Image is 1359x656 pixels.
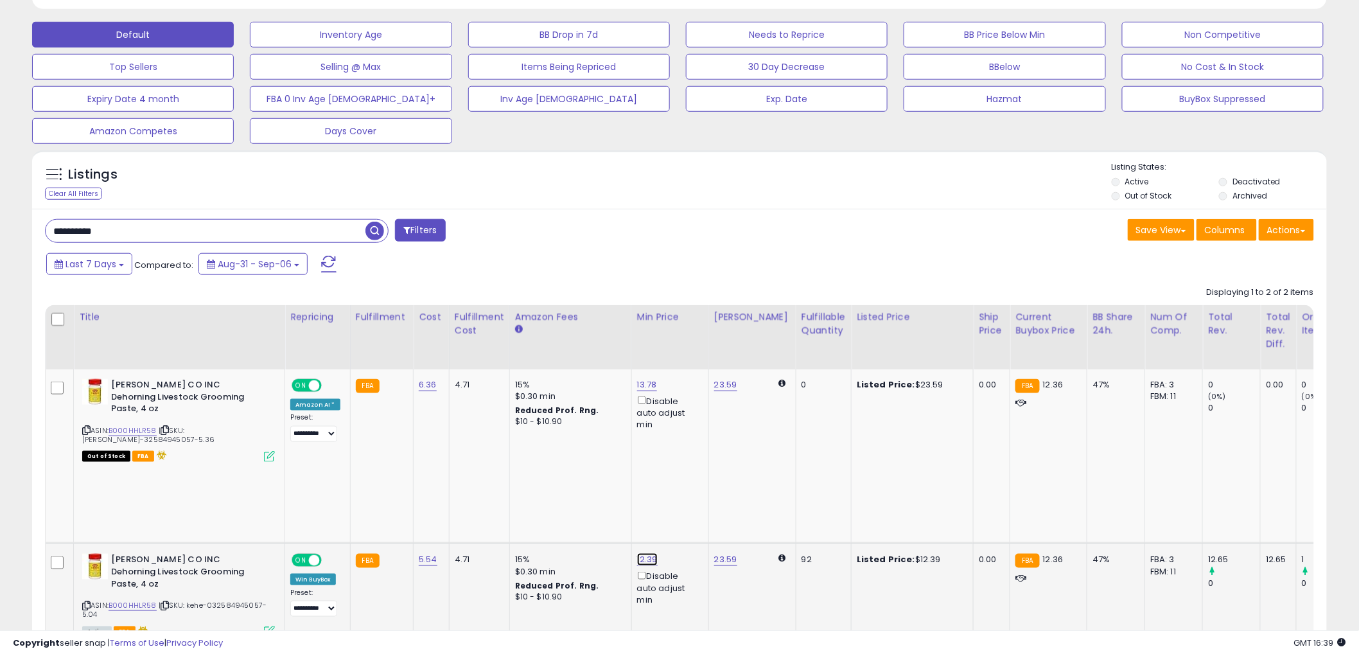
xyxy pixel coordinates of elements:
div: 0 [1208,578,1260,589]
img: 51QR4nVuuNL._SL40_.jpg [82,379,108,405]
div: 4.71 [455,554,500,565]
img: 51QR4nVuuNL._SL40_.jpg [82,554,108,580]
div: Preset: [290,413,340,442]
button: Save View [1128,219,1195,241]
b: [PERSON_NAME] CO INC Dehorning Livestock Grooming Paste, 4 oz [111,554,267,593]
div: Current Buybox Price [1015,310,1082,337]
a: 6.36 [419,378,437,391]
div: FBM: 11 [1150,391,1193,402]
span: 12.36 [1043,378,1064,391]
a: 12.39 [637,553,658,566]
div: 0 [1302,379,1354,391]
div: seller snap | | [13,637,223,650]
span: All listings that are currently out of stock and unavailable for purchase on Amazon [82,451,130,462]
span: OFF [320,555,340,566]
small: (0%) [1302,391,1320,402]
button: Filters [395,219,445,242]
button: Exp. Date [686,86,888,112]
button: Aug-31 - Sep-06 [198,253,308,275]
strong: Copyright [13,637,60,649]
div: FBA: 3 [1150,554,1193,565]
button: Needs to Reprice [686,22,888,48]
div: ASIN: [82,379,275,461]
div: Preset: [290,589,340,617]
div: $12.39 [857,554,963,565]
small: FBA [356,379,380,393]
b: Reduced Prof. Rng. [515,405,599,416]
b: Listed Price: [857,553,915,565]
div: 0.00 [979,554,1000,565]
div: Amazon AI * [290,399,340,411]
span: 12.36 [1043,553,1064,565]
label: Out of Stock [1125,190,1172,201]
button: Columns [1197,219,1257,241]
i: hazardous material [154,450,168,459]
div: Num of Comp. [1150,310,1197,337]
span: | SKU: [PERSON_NAME]-32584945057-5.36 [82,425,215,445]
div: Disable auto adjust min [637,569,699,606]
button: Default [32,22,234,48]
button: Non Competitive [1122,22,1324,48]
div: Ship Price [979,310,1004,337]
span: Aug-31 - Sep-06 [218,258,292,270]
div: $10 - $10.90 [515,592,622,603]
button: Days Cover [250,118,452,144]
div: Repricing [290,310,345,324]
h5: Listings [68,166,118,184]
i: hazardous material [136,626,149,635]
a: Privacy Policy [166,637,223,649]
div: Fulfillment [356,310,408,324]
p: Listing States: [1112,161,1327,173]
span: 2025-09-15 16:39 GMT [1294,637,1346,649]
button: Hazmat [904,86,1105,112]
button: Inventory Age [250,22,452,48]
div: FBA: 3 [1150,379,1193,391]
div: Win BuyBox [290,574,336,585]
span: FBA [132,451,154,462]
button: 30 Day Decrease [686,54,888,80]
label: Deactivated [1232,176,1281,187]
a: 23.59 [714,553,737,566]
a: 23.59 [714,378,737,391]
button: Selling @ Max [250,54,452,80]
div: Clear All Filters [45,188,102,200]
div: Ordered Items [1302,310,1349,337]
button: BBelow [904,54,1105,80]
button: Actions [1259,219,1314,241]
div: $23.59 [857,379,963,391]
button: Amazon Competes [32,118,234,144]
span: Last 7 Days [66,258,116,270]
div: 92 [802,554,841,565]
small: FBA [1015,379,1039,393]
div: 12.65 [1208,554,1260,565]
div: Fulfillable Quantity [802,310,846,337]
div: BB Share 24h. [1092,310,1139,337]
div: 1 [1302,554,1354,565]
div: ASIN: [82,554,275,635]
span: ON [293,380,309,391]
div: $10 - $10.90 [515,416,622,427]
span: | SKU: kehe-032584945057-5.04 [82,600,267,619]
span: FBA [114,626,136,637]
div: Cost [419,310,444,324]
b: [PERSON_NAME] CO INC Dehorning Livestock Grooming Paste, 4 oz [111,379,267,418]
button: BB Price Below Min [904,22,1105,48]
div: $0.30 min [515,566,622,578]
div: FBM: 11 [1150,566,1193,578]
div: 15% [515,554,622,565]
div: 47% [1092,554,1135,565]
small: FBA [1015,554,1039,568]
small: (0%) [1208,391,1226,402]
div: 4.71 [455,379,500,391]
span: ON [293,555,309,566]
label: Active [1125,176,1149,187]
div: Min Price [637,310,703,324]
div: 47% [1092,379,1135,391]
a: Terms of Use [110,637,164,649]
div: $0.30 min [515,391,622,402]
span: Compared to: [134,259,193,271]
div: Listed Price [857,310,968,324]
small: FBA [356,554,380,568]
a: 13.78 [637,378,657,391]
button: No Cost & In Stock [1122,54,1324,80]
